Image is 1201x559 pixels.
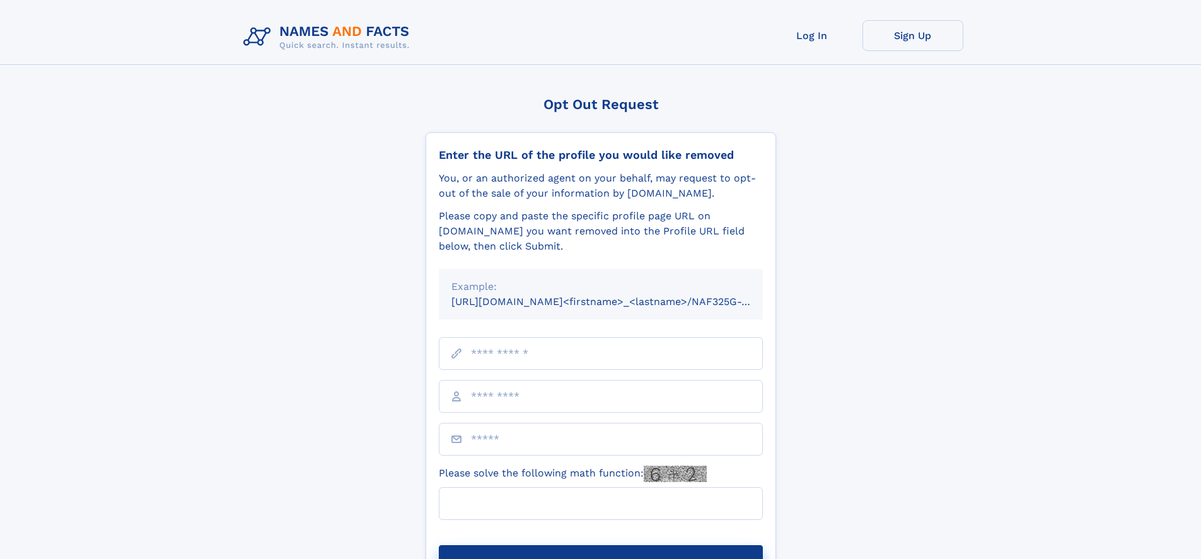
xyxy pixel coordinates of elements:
[762,20,862,51] a: Log In
[439,171,763,201] div: You, or an authorized agent on your behalf, may request to opt-out of the sale of your informatio...
[439,209,763,254] div: Please copy and paste the specific profile page URL on [DOMAIN_NAME] you want removed into the Pr...
[439,148,763,162] div: Enter the URL of the profile you would like removed
[862,20,963,51] a: Sign Up
[451,279,750,294] div: Example:
[439,466,707,482] label: Please solve the following math function:
[238,20,420,54] img: Logo Names and Facts
[451,296,787,308] small: [URL][DOMAIN_NAME]<firstname>_<lastname>/NAF325G-xxxxxxxx
[426,96,776,112] div: Opt Out Request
